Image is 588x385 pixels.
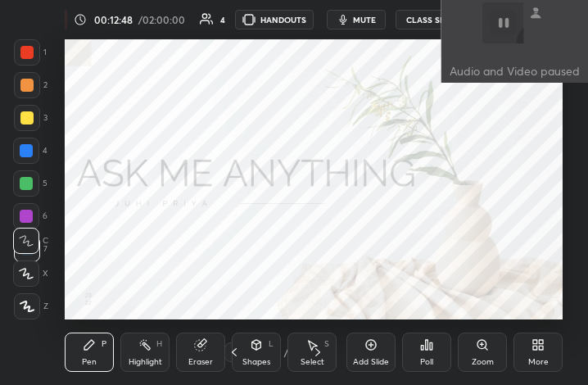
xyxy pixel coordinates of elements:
div: H [156,340,162,348]
div: / [283,347,288,357]
span: mute [353,14,376,25]
div: C [13,228,48,254]
div: 1 [14,39,47,66]
button: CLASS SETTINGS [396,10,486,29]
div: P [102,340,106,348]
div: Pen [82,358,97,366]
p: Audio and Video paused [450,62,580,79]
div: 3 [14,105,47,131]
div: Shapes [242,358,270,366]
div: L [269,340,274,348]
div: Zoom [472,358,494,366]
div: 6 [13,203,47,229]
div: LIVE [65,10,99,29]
div: 5 [13,170,47,197]
div: Eraser [188,358,213,366]
div: Z [14,293,48,319]
button: mute [327,10,386,29]
div: More [528,358,549,366]
div: S [324,340,329,348]
div: Highlight [129,358,162,366]
div: X [13,260,48,287]
div: 2 [14,72,47,98]
button: HANDOUTS [235,10,314,29]
div: Add Slide [353,358,389,366]
div: 4 [220,16,225,24]
div: 4 [13,138,47,164]
div: Poll [420,358,433,366]
div: Select [301,358,324,366]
